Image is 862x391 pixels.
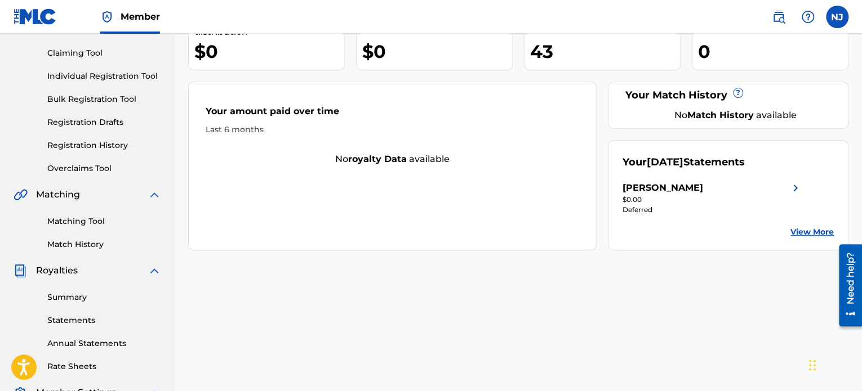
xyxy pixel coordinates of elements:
div: Your Statements [623,155,745,170]
img: MLC Logo [14,8,57,25]
span: [DATE] [647,156,683,168]
img: search [772,10,785,24]
div: 0 [698,39,848,64]
a: Registration Drafts [47,116,161,128]
a: Summary [47,291,161,303]
div: $0 [194,39,344,64]
div: $0 [362,39,512,64]
a: View More [790,226,834,238]
a: Annual Statements [47,338,161,349]
strong: royalty data [348,154,407,164]
iframe: Chat Widget [806,337,862,391]
div: Your Match History [623,88,834,103]
a: Matching Tool [47,215,161,227]
div: 43 [530,39,680,64]
img: Matching [14,188,28,201]
a: Overclaims Tool [47,163,161,174]
a: [PERSON_NAME]right chevron icon$0.00Deferred [623,181,802,215]
img: Royalties [14,264,27,277]
div: Deferred [623,205,802,215]
a: Match History [47,239,161,250]
img: right chevron icon [789,181,802,195]
div: No available [189,152,596,166]
div: No available [637,109,834,122]
a: Claiming Tool [47,47,161,59]
a: Public Search [767,6,790,28]
iframe: Resource Center [830,240,862,331]
span: ? [734,88,743,97]
div: Last 6 months [206,124,579,136]
a: Bulk Registration Tool [47,93,161,105]
img: expand [148,264,161,277]
a: Registration History [47,140,161,151]
strong: Match History [687,110,754,120]
img: help [801,10,815,24]
div: Drag [809,348,816,382]
span: Royalties [36,264,78,277]
span: Matching [36,188,80,201]
a: Statements [47,314,161,326]
span: Member [121,10,160,23]
a: Rate Sheets [47,361,161,372]
div: [PERSON_NAME] [623,181,703,195]
img: Top Rightsholder [100,10,114,24]
div: Your amount paid over time [206,105,579,124]
a: Individual Registration Tool [47,70,161,82]
div: $0.00 [623,195,802,205]
div: User Menu [826,6,848,28]
div: Help [797,6,819,28]
img: expand [148,188,161,201]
